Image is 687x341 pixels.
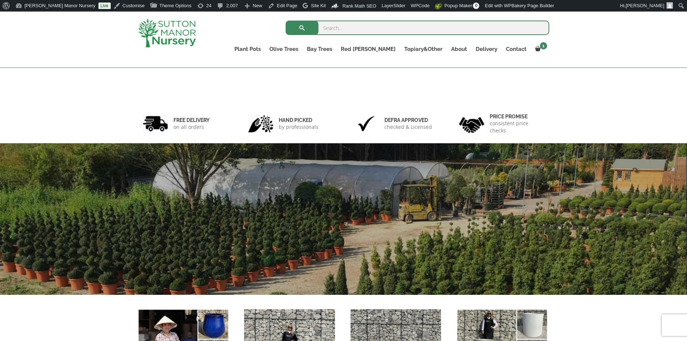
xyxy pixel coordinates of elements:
a: Olive Trees [265,44,303,54]
p: checked & Licensed [384,123,432,131]
p: on all orders [173,123,210,131]
img: logo [138,19,196,47]
span: Site Kit [311,3,326,8]
h1: FREE UK DELIVERY UK’S LEADING SUPPLIERS OF TREES & POTS [75,255,596,299]
img: 3.jpg [354,114,379,133]
p: by professionals [279,123,318,131]
h6: hand picked [279,117,318,123]
img: 1.jpg [143,114,168,133]
a: Topiary&Other [400,44,447,54]
span: Rank Math SEO [342,3,376,9]
a: Bay Trees [303,44,336,54]
input: Search... [286,21,549,35]
a: About [447,44,471,54]
a: 1 [531,44,549,54]
span: 1 [540,42,547,49]
img: 2.jpg [248,114,273,133]
a: Live [98,3,111,9]
span: 0 [473,3,479,9]
h6: Price promise [490,113,545,120]
p: consistent price checks [490,120,545,134]
a: Contact [502,44,531,54]
span: [PERSON_NAME] [626,3,664,8]
a: Plant Pots [230,44,265,54]
h6: FREE DELIVERY [173,117,210,123]
img: 4.jpg [459,113,484,135]
a: Delivery [471,44,502,54]
h6: Defra approved [384,117,432,123]
a: Red [PERSON_NAME] [336,44,400,54]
